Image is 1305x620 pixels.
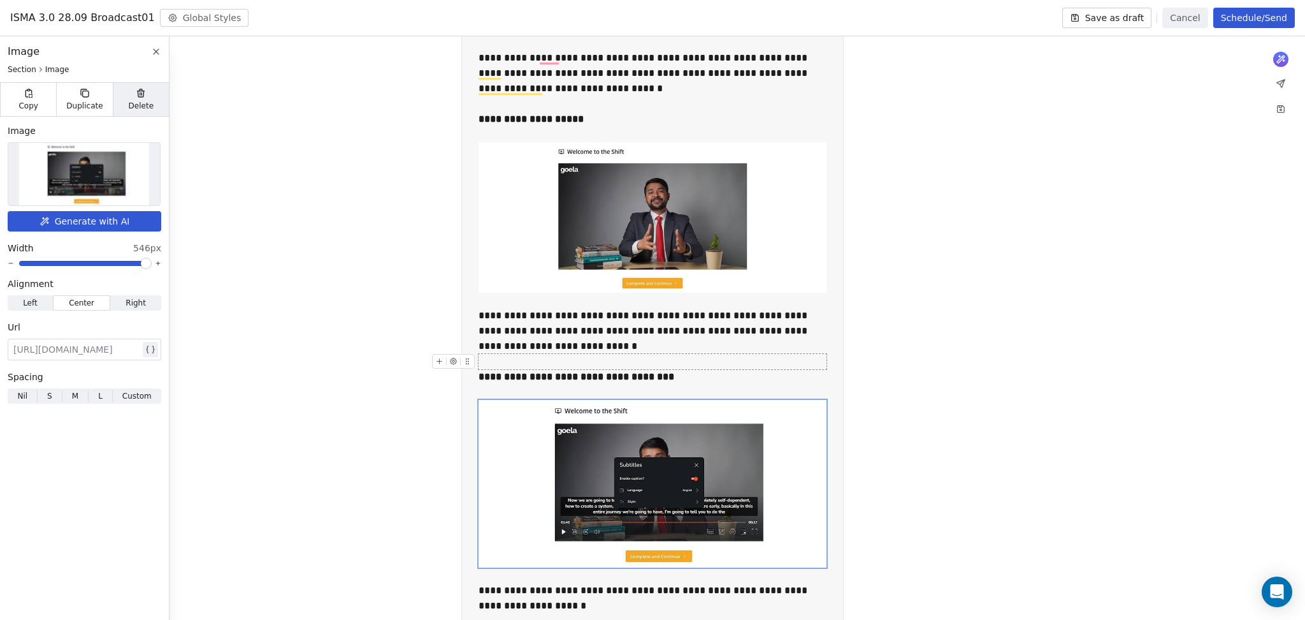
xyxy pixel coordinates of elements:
[8,277,54,290] span: Alignment
[19,143,149,205] img: Selected image
[8,242,34,255] span: Width
[1213,8,1295,28] button: Schedule/Send
[133,242,161,255] span: 546px
[122,390,152,402] span: Custom
[126,297,146,309] span: Right
[8,371,43,383] span: Spacing
[17,390,27,402] span: Nil
[10,10,155,26] span: ISMA 3.0 28.09 Broadcast01
[8,321,20,334] span: Url
[8,124,36,137] span: Image
[18,101,38,111] span: Copy
[8,64,36,75] span: Section
[45,64,69,75] span: Image
[1262,577,1292,607] div: Open Intercom Messenger
[8,211,161,232] button: Generate with AI
[129,101,154,111] span: Delete
[98,390,103,402] span: L
[66,101,103,111] span: Duplicate
[160,9,249,27] button: Global Styles
[47,390,52,402] span: S
[8,44,40,59] span: Image
[72,390,78,402] span: M
[23,297,38,309] span: Left
[1062,8,1152,28] button: Save as draft
[1162,8,1208,28] button: Cancel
